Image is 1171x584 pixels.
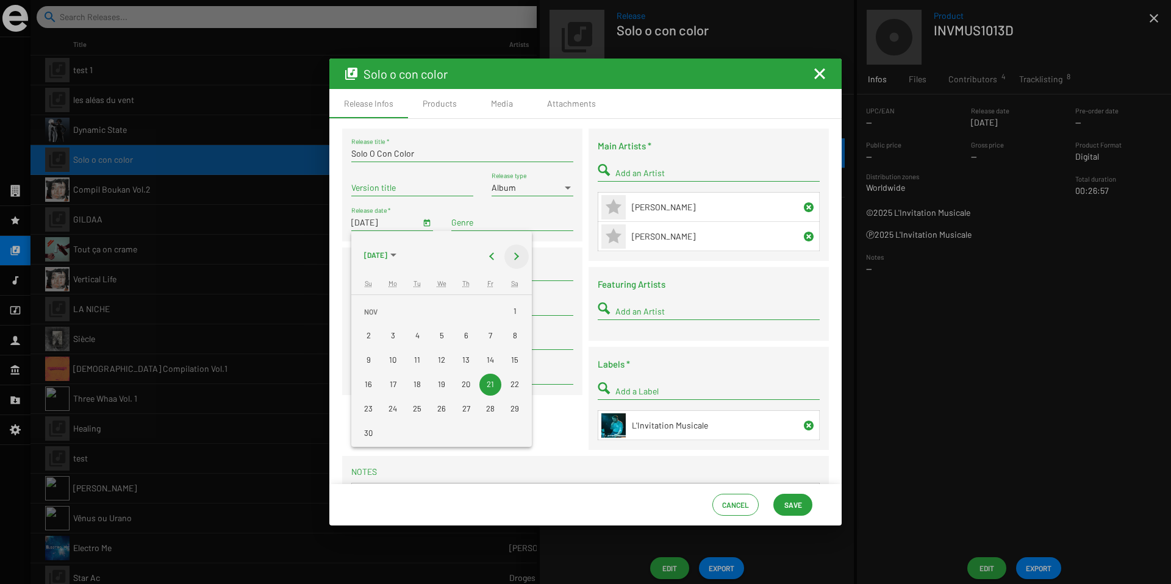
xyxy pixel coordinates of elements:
div: 15 [504,349,526,371]
div: 17 [382,374,404,396]
th: Monday [381,277,405,294]
td: November 16, 2025 [356,372,381,397]
div: 6 [455,325,477,347]
td: November 14, 2025 [478,348,503,372]
td: November 7, 2025 [478,324,503,348]
div: 9 [357,349,379,371]
div: 7 [479,325,501,347]
td: November 23, 2025 [356,397,381,421]
div: 10 [382,349,404,371]
button: Next month [504,244,529,269]
div: 23 [357,398,379,420]
td: November 10, 2025 [381,348,405,372]
th: Saturday [503,277,527,294]
div: 22 [504,374,526,396]
td: November 8, 2025 [503,324,527,348]
td: November 11, 2025 [405,348,429,372]
td: November 2, 2025 [356,324,381,348]
button: Choose month and year [354,244,406,266]
td: November 30, 2025 [356,421,381,446]
div: 8 [504,325,526,347]
div: 14 [479,349,501,371]
td: November 28, 2025 [478,397,503,421]
td: November 25, 2025 [405,397,429,421]
td: November 18, 2025 [405,372,429,397]
div: 27 [455,398,477,420]
th: Friday [478,277,503,294]
div: 24 [382,398,404,420]
div: 25 [406,398,428,420]
th: Wednesday [429,277,454,294]
td: November 15, 2025 [503,348,527,372]
th: Thursday [454,277,478,294]
abbr: Tuesday [414,279,421,287]
abbr: Monday [389,279,397,287]
td: November 21, 2025 [478,372,503,397]
th: Sunday [356,277,381,294]
td: November 17, 2025 [381,372,405,397]
div: 2 [357,325,379,347]
div: 18 [406,374,428,396]
abbr: Friday [487,279,493,287]
div: 19 [431,374,453,396]
div: 28 [479,398,501,420]
td: November 13, 2025 [454,348,478,372]
div: 30 [357,422,379,444]
div: 16 [357,374,379,396]
td: November 20, 2025 [454,372,478,397]
td: November 6, 2025 [454,324,478,348]
div: 12 [431,349,453,371]
div: 20 [455,374,477,396]
abbr: Saturday [511,279,518,287]
abbr: Thursday [462,279,470,287]
td: November 5, 2025 [429,324,454,348]
div: 1 [504,301,526,322]
div: 3 [382,325,404,347]
td: November 3, 2025 [381,324,405,348]
button: Previous month [480,244,504,269]
td: November 12, 2025 [429,348,454,372]
td: November 4, 2025 [405,324,429,348]
td: November 26, 2025 [429,397,454,421]
td: November 27, 2025 [454,397,478,421]
td: November 1, 2025 [503,299,527,324]
th: Tuesday [405,277,429,294]
td: NOV [356,299,503,324]
div: 29 [504,398,526,420]
div: 13 [455,349,477,371]
abbr: Sunday [365,279,372,287]
span: [DATE] [364,244,387,266]
div: 21 [479,374,501,396]
div: 4 [406,325,428,347]
td: November 29, 2025 [503,397,527,421]
div: 11 [406,349,428,371]
td: November 22, 2025 [503,372,527,397]
abbr: Wednesday [437,279,446,287]
div: 26 [431,398,453,420]
td: November 24, 2025 [381,397,405,421]
td: November 9, 2025 [356,348,381,372]
td: November 19, 2025 [429,372,454,397]
div: 5 [431,325,453,347]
